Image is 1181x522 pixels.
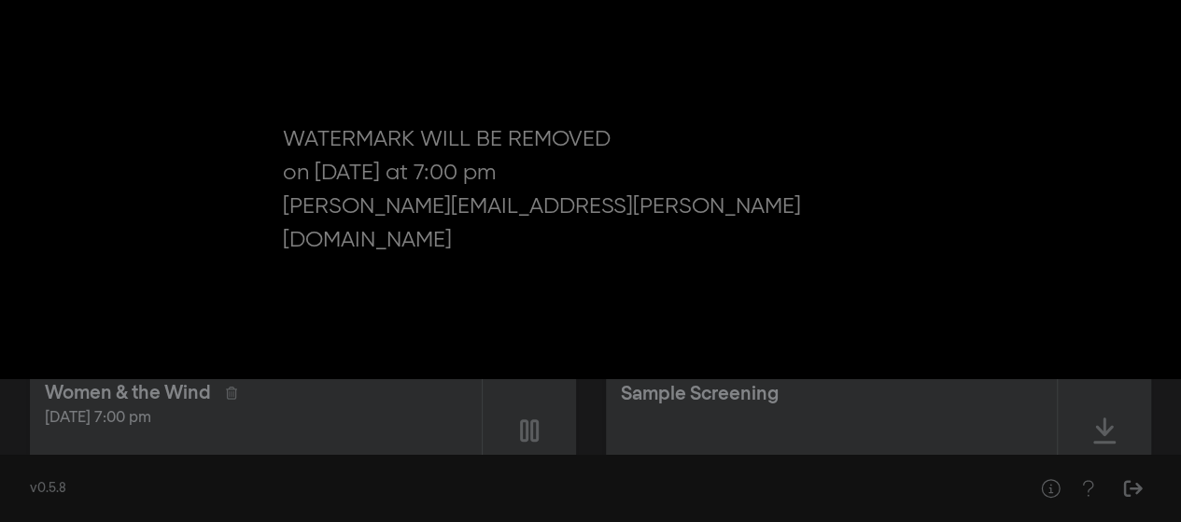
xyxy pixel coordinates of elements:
[30,479,994,499] div: v0.5.8
[1069,470,1106,507] button: Help
[1032,470,1069,507] button: Help
[621,380,779,408] div: Sample Screening
[45,379,211,407] div: Women & the Wind
[1114,470,1151,507] button: Sign Out
[45,407,467,430] div: [DATE] 7:00 pm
